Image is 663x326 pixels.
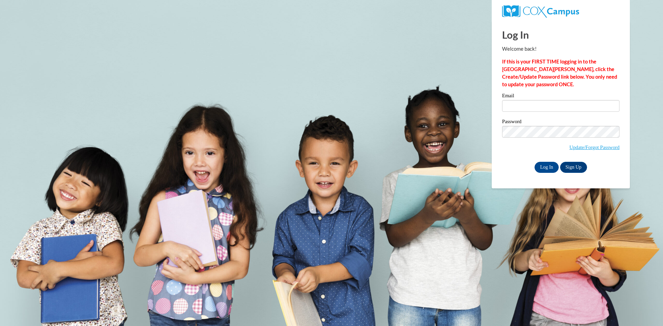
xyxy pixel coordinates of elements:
[502,59,617,87] strong: If this is your FIRST TIME logging in to the [GEOGRAPHIC_DATA][PERSON_NAME], click the Create/Upd...
[502,8,579,14] a: COX Campus
[502,28,619,42] h1: Log In
[535,162,559,173] input: Log In
[502,5,579,18] img: COX Campus
[569,145,619,150] a: Update/Forgot Password
[502,45,619,53] p: Welcome back!
[502,93,619,100] label: Email
[502,119,619,126] label: Password
[560,162,587,173] a: Sign Up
